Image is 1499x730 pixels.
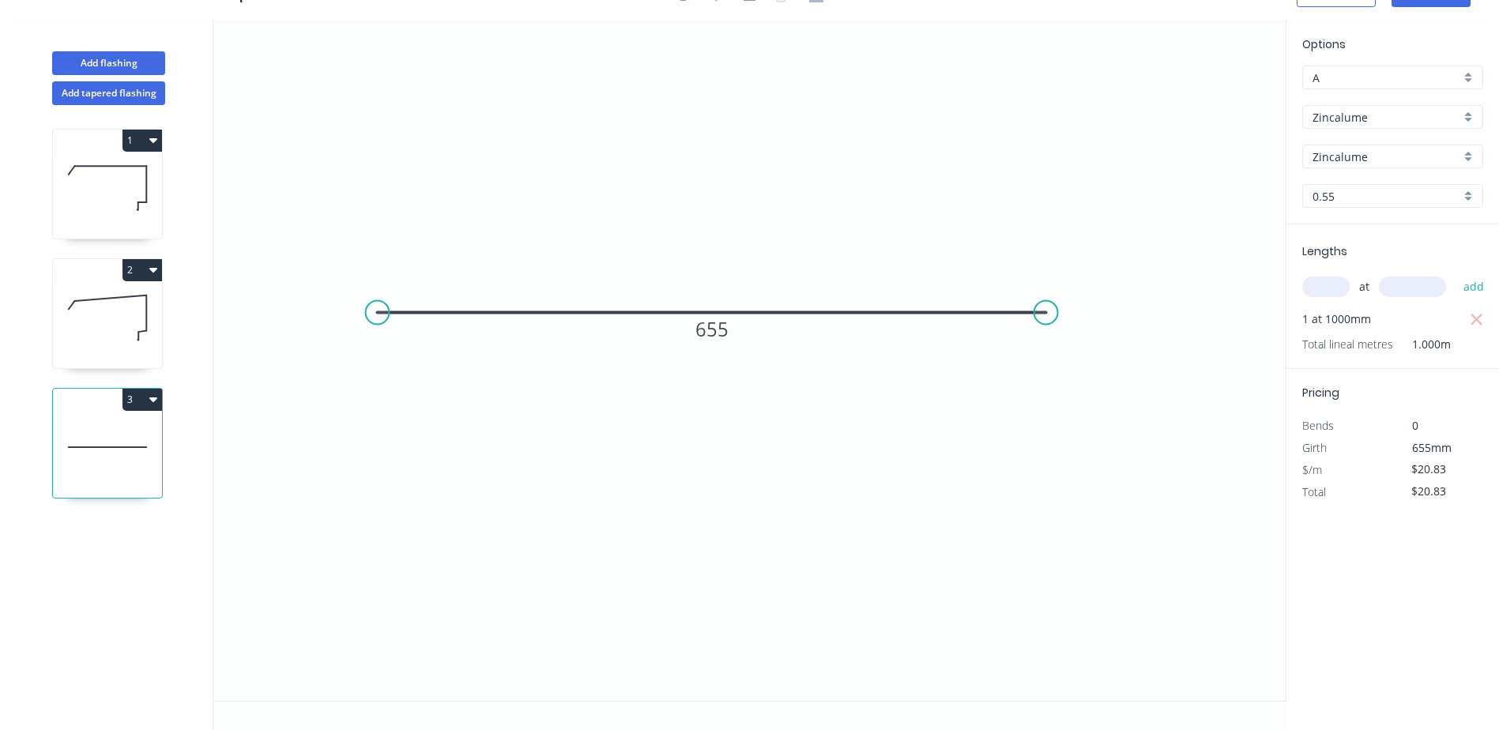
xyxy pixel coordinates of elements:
[52,51,165,75] button: Add flashing
[1302,484,1326,499] span: Total
[1313,188,1460,205] input: Thickness
[1302,385,1339,401] span: Pricing
[1359,276,1369,298] span: at
[52,81,165,105] button: Add tapered flashing
[1313,149,1460,165] input: Colour
[1302,333,1393,356] span: Total lineal metres
[1302,462,1322,477] span: $/m
[1412,440,1452,455] span: 655mm
[695,316,729,342] tspan: 655
[122,389,162,411] button: 3
[122,259,162,281] button: 2
[213,20,1286,701] svg: 0
[1313,109,1460,126] input: Material
[1302,308,1371,330] span: 1 at 1000mm
[122,130,162,152] button: 1
[1456,273,1493,300] button: add
[1302,418,1334,433] span: Bends
[1393,333,1451,356] span: 1.000m
[1313,70,1460,86] input: Price level
[1302,243,1347,259] span: Lengths
[1412,418,1418,433] span: 0
[1302,36,1346,52] span: Options
[1302,440,1327,455] span: Girth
